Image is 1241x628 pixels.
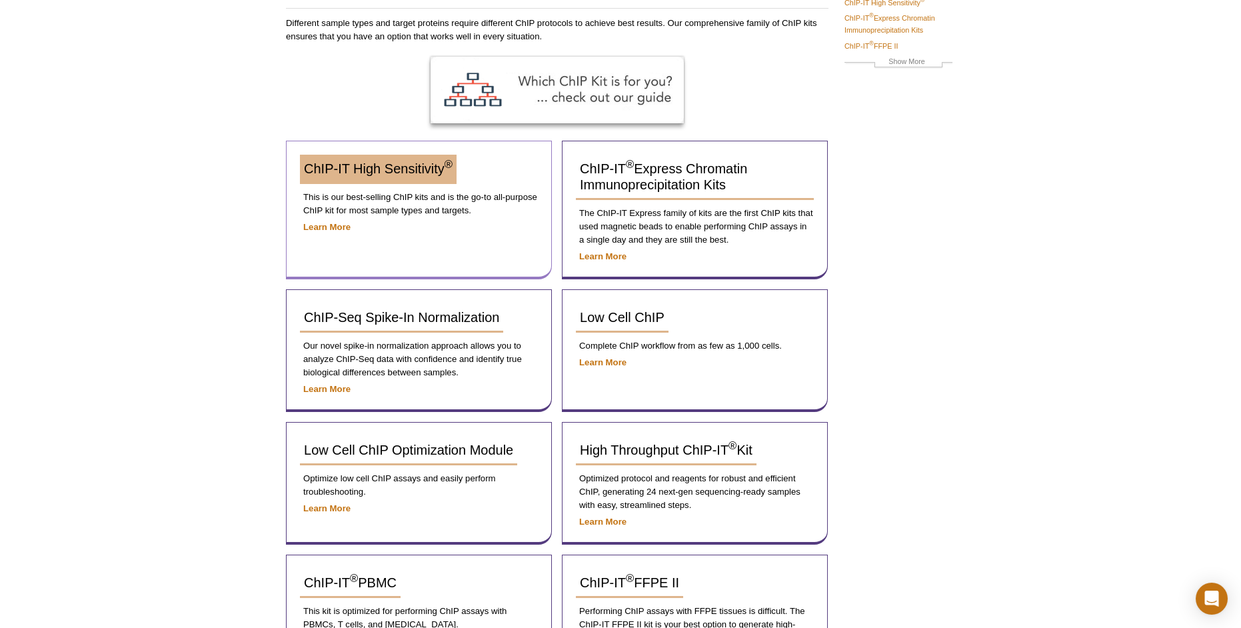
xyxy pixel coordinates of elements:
[304,443,513,457] span: Low Cell ChIP Optimization Module
[580,575,679,590] span: ChIP-IT FFPE II
[300,339,538,379] p: Our novel spike-in normalization approach allows you to analyze ChIP-Seq data with confidence and...
[303,503,351,513] a: Learn More
[350,573,358,585] sup: ®
[844,12,952,36] a: ChIP-IT®Express Chromatin Immunoprecipitation Kits
[869,40,874,47] sup: ®
[579,357,626,367] a: Learn More
[303,384,351,394] a: Learn More
[576,472,814,512] p: Optimized protocol and reagents for robust and efficient ChIP, generating 24 next-gen sequencing-...
[304,161,453,176] span: ChIP-IT High Sensitivity
[579,251,626,261] a: Learn More
[300,155,457,184] a: ChIP-IT High Sensitivity®
[579,517,626,527] a: Learn More
[303,222,351,232] a: Learn More
[576,155,814,200] a: ChIP-IT®Express Chromatin Immunoprecipitation Kits
[445,159,453,171] sup: ®
[576,339,814,353] p: Complete ChIP workflow from as few as 1,000 cells.
[286,17,828,43] p: Different sample types and target proteins require different ChIP protocols to achieve best resul...
[844,40,898,52] a: ChIP-IT®FFPE II
[626,573,634,585] sup: ®
[431,57,684,123] img: ChIP Kit Selection Guide
[580,443,752,457] span: High Throughput ChIP-IT Kit
[580,161,747,192] span: ChIP-IT Express Chromatin Immunoprecipitation Kits
[300,436,517,465] a: Low Cell ChIP Optimization Module
[728,440,736,453] sup: ®
[576,303,668,333] a: Low Cell ChIP
[1196,583,1228,615] div: Open Intercom Messenger
[626,159,634,171] sup: ®
[576,436,756,465] a: High Throughput ChIP-IT®Kit
[580,310,664,325] span: Low Cell ChIP
[844,55,952,71] a: Show More
[576,207,814,247] p: The ChIP-IT Express family of kits are the first ChIP kits that used magnetic beads to enable per...
[576,569,683,598] a: ChIP-IT®FFPE II
[300,191,538,217] p: This is our best-selling ChIP kits and is the go-to all-purpose ChIP kit for most sample types an...
[300,472,538,499] p: Optimize low cell ChIP assays and easily perform troubleshooting.
[300,303,503,333] a: ChIP-Seq Spike-In Normalization
[304,310,499,325] span: ChIP-Seq Spike-In Normalization
[300,569,401,598] a: ChIP-IT®PBMC
[304,575,397,590] span: ChIP-IT PBMC
[869,13,874,19] sup: ®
